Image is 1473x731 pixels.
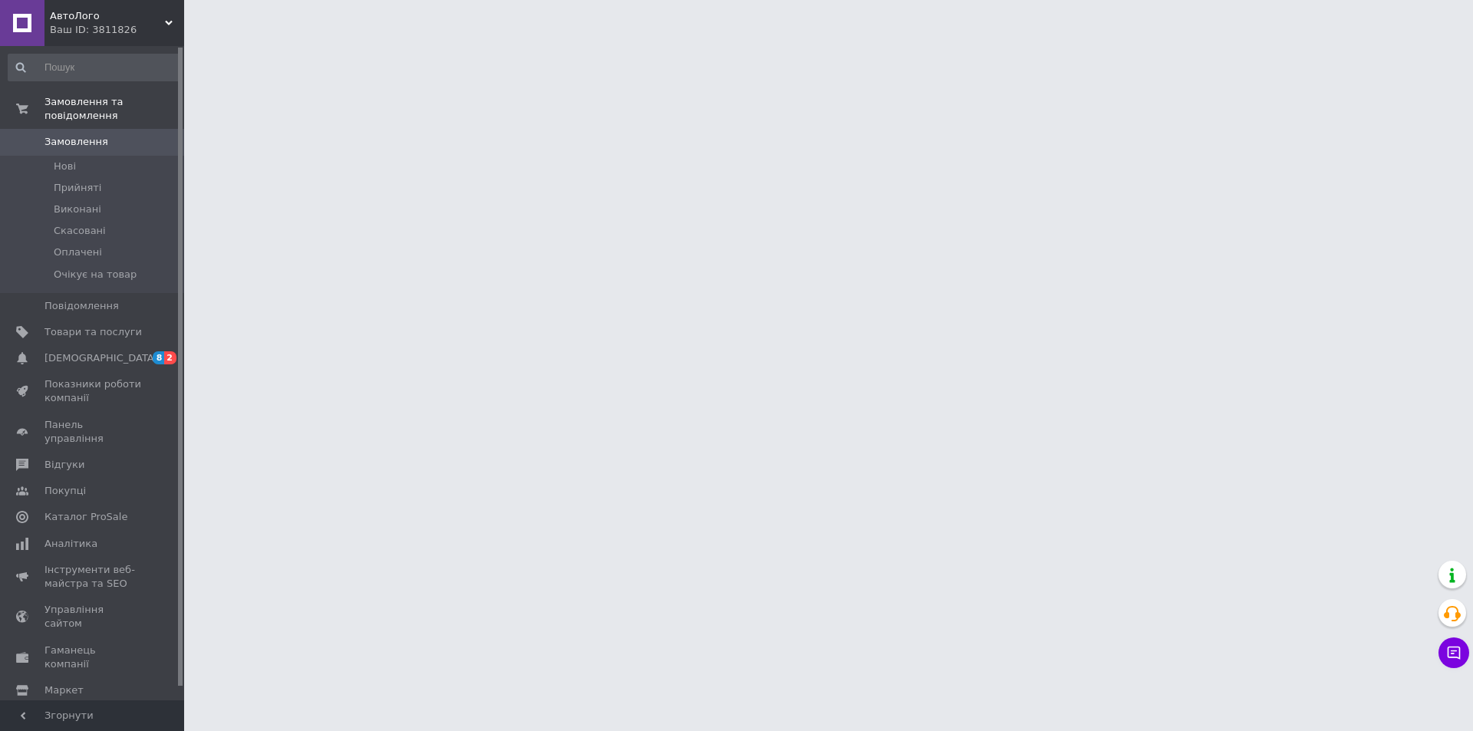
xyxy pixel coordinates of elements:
[44,418,142,446] span: Панель управління
[54,268,137,282] span: Очікує на товар
[54,224,106,238] span: Скасовані
[44,351,158,365] span: [DEMOGRAPHIC_DATA]
[153,351,165,364] span: 8
[54,245,102,259] span: Оплачені
[54,160,76,173] span: Нові
[44,510,127,524] span: Каталог ProSale
[54,203,101,216] span: Виконані
[54,181,101,195] span: Прийняті
[50,9,165,23] span: АвтоЛого
[1438,637,1469,668] button: Чат з покупцем
[44,683,84,697] span: Маркет
[44,563,142,591] span: Інструменти веб-майстра та SEO
[44,458,84,472] span: Відгуки
[44,299,119,313] span: Повідомлення
[44,135,108,149] span: Замовлення
[50,23,184,37] div: Ваш ID: 3811826
[44,95,184,123] span: Замовлення та повідомлення
[44,644,142,671] span: Гаманець компанії
[44,484,86,498] span: Покупці
[44,603,142,631] span: Управління сайтом
[44,325,142,339] span: Товари та послуги
[44,377,142,405] span: Показники роботи компанії
[8,54,181,81] input: Пошук
[44,537,97,551] span: Аналітика
[164,351,176,364] span: 2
